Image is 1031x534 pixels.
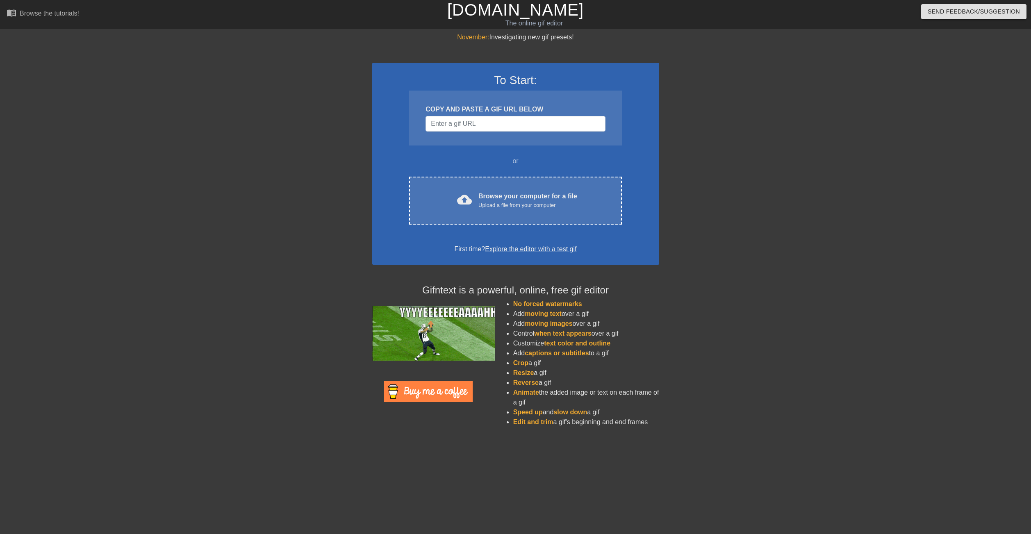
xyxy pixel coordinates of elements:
li: a gif [513,368,659,378]
li: and a gif [513,407,659,417]
li: Add over a gif [513,309,659,319]
button: Send Feedback/Suggestion [921,4,1026,19]
span: text color and outline [544,340,610,347]
span: November: [457,34,489,41]
li: the added image or text on each frame of a gif [513,388,659,407]
li: a gif [513,358,659,368]
li: Add to a gif [513,348,659,358]
span: menu_book [7,8,16,18]
div: Browse the tutorials! [20,10,79,17]
span: Reverse [513,379,539,386]
div: First time? [383,244,649,254]
img: football_small.gif [372,306,495,361]
input: Username [426,116,605,132]
li: Control over a gif [513,329,659,339]
span: moving images [525,320,572,327]
div: Upload a file from your computer [478,201,577,209]
li: a gif [513,378,659,388]
li: Add over a gif [513,319,659,329]
div: The online gif editor [348,18,720,28]
span: Send Feedback/Suggestion [928,7,1020,17]
img: Buy Me A Coffee [384,381,473,402]
span: captions or subtitles [525,350,589,357]
li: Customize [513,339,659,348]
li: a gif's beginning and end frames [513,417,659,427]
div: COPY AND PASTE A GIF URL BELOW [426,105,605,114]
span: Resize [513,369,534,376]
div: Investigating new gif presets! [372,32,659,42]
a: Explore the editor with a test gif [485,245,576,252]
span: slow down [553,409,587,416]
span: cloud_upload [457,192,472,207]
div: or [394,156,638,166]
span: Edit and trim [513,418,553,425]
span: when text appears [534,330,592,337]
span: Crop [513,359,528,366]
span: moving text [525,310,562,317]
a: [DOMAIN_NAME] [447,1,584,19]
span: No forced watermarks [513,300,582,307]
span: Speed up [513,409,543,416]
h3: To Start: [383,73,649,87]
div: Browse your computer for a file [478,191,577,209]
span: Animate [513,389,539,396]
h4: Gifntext is a powerful, online, free gif editor [372,284,659,296]
a: Browse the tutorials! [7,8,79,20]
